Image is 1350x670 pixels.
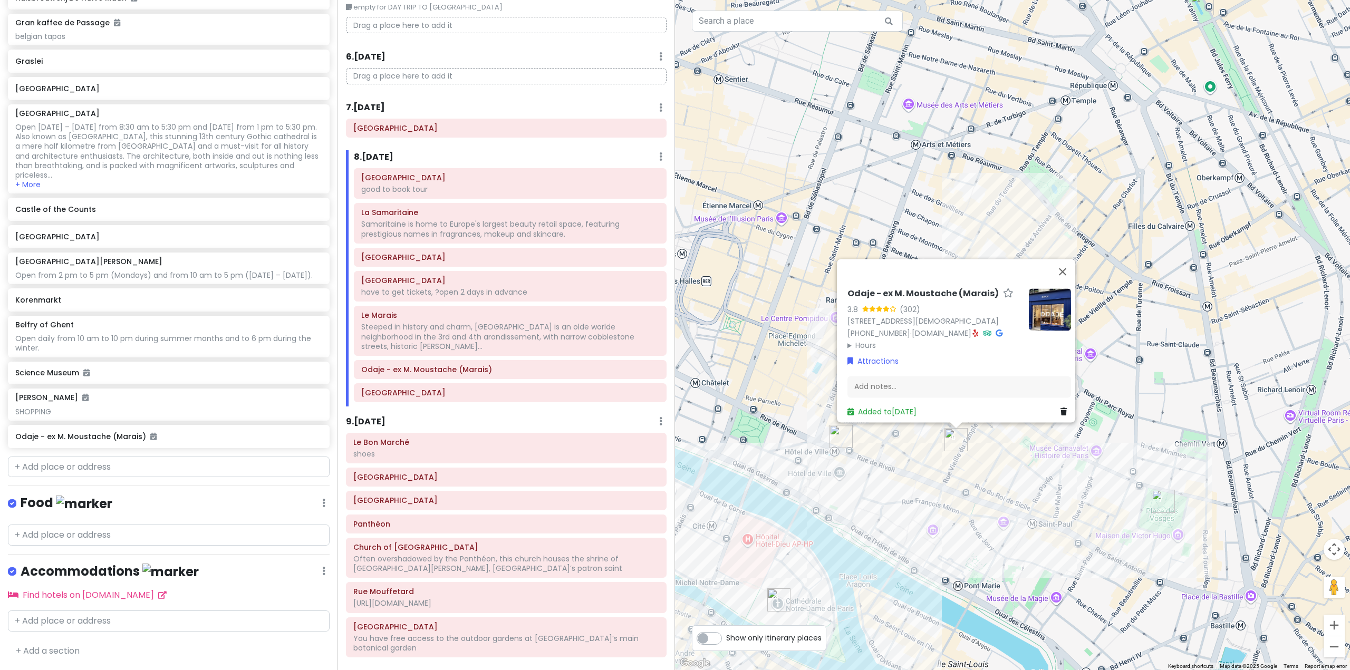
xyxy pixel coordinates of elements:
i: Google Maps [996,329,1002,337]
div: You have free access to the outdoor gardens at [GEOGRAPHIC_DATA]’s main botanical garden [353,634,659,653]
h6: Church of Saint-Étienne-du-Mont [353,542,659,552]
h6: Korenmarkt [15,295,322,305]
button: Zoom in [1324,615,1345,636]
summary: Hours [847,339,1020,351]
h6: Saint-Germain-des-Prés [353,472,659,482]
div: Open from 2 pm to 5 pm (Mondays) and from 10 am to 5 pm ([DATE] – [DATE]). [15,270,322,280]
img: marker [56,496,112,512]
i: Added to itinerary [82,394,89,401]
span: Map data ©2025 Google [1220,663,1277,669]
div: Steeped in history and charm, [GEOGRAPHIC_DATA] is an olde worlde neighborhood in the 3rd and 4th... [361,322,659,351]
a: [DOMAIN_NAME] [912,328,971,338]
h6: 9 . [DATE] [346,416,385,428]
h6: [GEOGRAPHIC_DATA] [15,109,100,118]
h6: Graslei [15,56,322,66]
span: Show only itinerary places [726,632,822,644]
small: empty for DAY TRIP TO [GEOGRAPHIC_DATA] [346,2,667,13]
h6: Notre-Dame Cathedral of Paris [361,276,659,285]
div: Open daily from 10 am to 10 pm during summer months and to 6 pm during the winter. [15,334,322,353]
div: Le Colimaçon [968,400,991,423]
i: Tripadvisor [983,329,991,337]
h6: Rue Mouffetard [353,587,659,596]
h6: Place des Vosges [361,388,659,397]
div: Notre-Dame Cathedral of Paris [767,588,790,611]
a: Terms (opens in new tab) [1284,663,1298,669]
div: belgian tapas [15,32,322,41]
div: Often overshadowed by the Panthéon, this church houses the shrine of [GEOGRAPHIC_DATA][PERSON_NAM... [353,554,659,573]
input: + Add place or address [8,610,330,632]
a: Report a map error [1305,663,1347,669]
button: Keyboard shortcuts [1168,663,1213,670]
input: Search a place [692,11,903,32]
div: Odaje - ex M. Moustache (Marais) [944,428,968,451]
div: Add notes... [847,376,1071,398]
h6: Castle of the Counts [15,205,322,214]
p: Drag a place here to add it [346,68,667,84]
h6: Jardin des Plantes [353,622,659,632]
a: Click to see this area on Google Maps [678,656,712,670]
a: [PHONE_NUMBER] [847,328,910,338]
h6: Science Museum [15,368,322,377]
div: Place des Vosges [1152,490,1175,513]
div: have to get tickets, ?open 2 days in advance [361,287,659,297]
button: Map camera controls [1324,539,1345,560]
div: Samaritaine is home to Europe's largest beauty retail space, featuring prestigious names in fragr... [361,219,659,238]
h6: Panthéon [353,519,659,529]
h6: Portobello Road Market [353,123,659,133]
button: + More [15,180,41,189]
a: Delete place [1060,406,1071,417]
input: + Add place or address [8,457,330,478]
h6: Gran kaffee de Passage [15,18,120,27]
div: 3.8 [847,304,862,315]
img: marker [142,564,199,580]
h6: [GEOGRAPHIC_DATA] [15,84,322,93]
h6: [GEOGRAPHIC_DATA][PERSON_NAME] [15,257,162,266]
a: Find hotels on [DOMAIN_NAME] [8,589,167,601]
img: Picture of the place [1029,288,1071,331]
p: Drag a place here to add it [346,17,667,33]
h6: Belfry of Ghent [15,320,74,329]
h6: La Samaritaine [361,208,659,217]
a: Attractions [847,355,899,367]
i: Added to itinerary [150,433,157,440]
input: + Add place or address [8,525,330,546]
h6: [PERSON_NAME] [15,393,89,402]
h6: Sainte-Chapelle [361,253,659,262]
div: Open [DATE] – [DATE] from 8:30 am to 5:30 pm and [DATE] from 1 pm to 5:30 pm. Also known as [GEOG... [15,122,322,180]
h6: Odaje - ex M. Moustache (Marais) [847,288,999,299]
a: Added to[DATE] [847,406,917,417]
h4: Accommodations [21,563,199,580]
div: BHV Marais [830,425,853,448]
div: good to book tour [361,185,659,194]
button: Close [1050,259,1075,284]
button: Drag Pegman onto the map to open Street View [1324,577,1345,598]
div: · · [847,288,1020,351]
h4: Food [21,494,112,512]
h6: Le Marais [361,310,659,320]
h6: Odaje - ex M. Moustache (Marais) [361,365,659,374]
h6: 6 . [DATE] [346,52,385,63]
h6: Le Bon Marché [353,438,659,447]
div: SHOPPING [15,407,322,416]
h6: Jardin du Luxembourg [353,496,659,505]
div: shoes [353,449,659,459]
h6: Louvre Museum [361,173,659,182]
h6: [GEOGRAPHIC_DATA] [15,232,322,241]
div: [URL][DOMAIN_NAME] [353,598,659,608]
i: Added to itinerary [83,369,90,376]
a: + Add a section [16,645,80,657]
h6: 8 . [DATE] [354,152,393,163]
img: Google [678,656,712,670]
h6: 7 . [DATE] [346,102,385,113]
button: Zoom out [1324,636,1345,657]
a: [STREET_ADDRESS][DEMOGRAPHIC_DATA] [847,316,999,326]
a: Star place [1003,288,1014,299]
i: Added to itinerary [114,19,120,26]
div: (302) [900,304,920,315]
h6: Odaje - ex M. Moustache (Marais) [15,432,322,441]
